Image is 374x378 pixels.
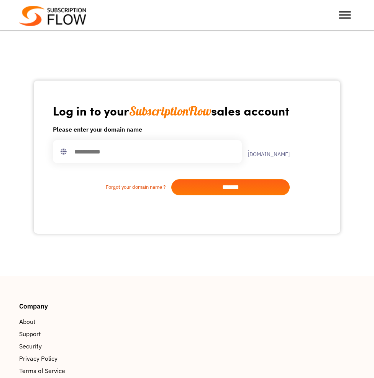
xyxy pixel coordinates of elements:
[53,183,171,191] a: Forgot your domain name ?
[19,6,86,26] img: Subscriptionflow
[19,317,235,326] a: About
[242,146,290,157] label: .[DOMAIN_NAME]
[19,329,235,338] a: Support
[19,342,235,351] a: Security
[19,329,41,338] span: Support
[53,103,290,119] h1: Log in to your sales account
[53,125,290,134] h6: Please enter your domain name
[19,366,235,375] a: Terms of Service
[19,303,235,309] h4: Company
[129,103,211,119] span: SubscriptionFlow
[19,317,36,326] span: About
[19,354,235,363] a: Privacy Policy
[339,12,351,19] button: Toggle Menu
[19,342,42,351] span: Security
[19,354,57,363] span: Privacy Policy
[19,366,65,375] span: Terms of Service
